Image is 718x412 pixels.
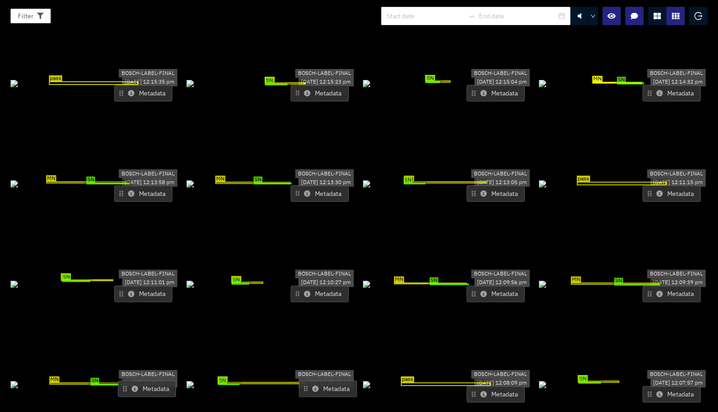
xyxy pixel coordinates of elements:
div: [DATE] 12:11:01 pm [122,278,177,287]
span: MN [218,376,228,383]
button: Metadata [299,380,357,397]
div: BOSCH-LABEL-FINAL [471,270,530,279]
input: Start date [387,11,464,21]
div: BOSCH-LABEL-FINAL [647,69,706,78]
span: Filter [18,11,33,21]
div: BOSCH-LABEL-FINAL [295,270,354,279]
div: [DATE] 12:07:57 pm [650,379,706,387]
div: [DATE] 12:13:05 pm [474,178,530,187]
span: MN [61,274,71,280]
span: MN [394,276,404,283]
button: Metadata [643,285,701,302]
div: [DATE] 12:11:15 pm [650,178,706,187]
div: [DATE] 12:15:23 pm [298,78,354,86]
div: BOSCH-LABEL-FINAL [295,169,354,178]
span: SN [86,177,95,183]
span: pass [49,75,62,82]
span: MN [592,76,602,82]
div: BOSCH-LABEL-FINAL [647,169,706,178]
button: Metadata [467,386,525,402]
div: BOSCH-LABEL-FINAL [471,169,530,178]
button: Metadata [114,185,172,202]
div: [DATE] 12:10:27 pm [298,278,354,287]
div: [DATE] 12:09:23 pm [122,379,177,387]
span: MN [578,375,588,381]
button: Metadata [643,386,701,402]
button: Metadata [291,285,349,302]
input: End date [479,11,557,21]
button: Metadata [643,185,701,202]
div: BOSCH-LABEL-FINAL [295,370,354,379]
div: [DATE] 12:09:39 pm [650,278,706,287]
span: SN [617,77,626,83]
span: down [590,14,596,19]
span: SN [90,378,99,384]
button: Metadata [291,85,349,101]
button: Metadata [118,380,176,397]
span: to [468,12,475,20]
span: MN [46,175,56,182]
span: SN [579,376,587,382]
button: Metadata [291,185,349,202]
button: Metadata [643,85,701,101]
div: BOSCH-LABEL-FINAL [471,69,530,78]
span: SN [426,75,435,82]
div: BOSCH-LABEL-FINAL [119,370,177,379]
div: BOSCH-LABEL-FINAL [647,270,706,279]
button: Metadata [114,85,172,101]
div: [DATE] 12:09:56 pm [474,278,530,287]
div: BOSCH-LABEL-FINAL [647,370,706,379]
div: [DATE] 12:15:04 pm [474,78,530,86]
span: MN [265,77,275,83]
span: SN [614,278,623,284]
span: SN [218,378,227,384]
span: pass [401,376,414,383]
div: [DATE] 12:08:58 pm [298,379,354,387]
span: SN [254,177,262,183]
button: Metadata [467,185,525,202]
div: BOSCH-LABEL-FINAL [119,169,177,178]
span: MN [425,75,435,81]
div: [DATE] 12:14:32 pm [650,78,706,86]
button: Metadata [114,285,172,302]
div: [DATE] 12:08:09 pm [474,379,530,387]
button: Metadata [467,285,525,302]
div: BOSCH-LABEL-FINAL [471,370,530,379]
div: BOSCH-LABEL-FINAL [119,69,177,78]
span: SN [232,277,240,283]
div: [DATE] 12:13:58 pm [122,178,177,187]
div: [DATE] 12:13:30 pm [298,178,354,187]
div: BOSCH-LABEL-FINAL [295,69,354,78]
span: MN [571,276,581,283]
span: MN [49,377,59,383]
span: MN [215,176,225,182]
span: SN [265,78,274,84]
button: Filter [11,9,51,23]
span: SN [62,275,71,281]
span: SN [404,177,412,183]
span: pass [577,175,590,182]
span: logout [694,12,702,20]
div: BOSCH-LABEL-FINAL [119,270,177,279]
span: swap-right [468,12,475,20]
div: [DATE] 12:15:35 pm [122,78,177,86]
span: SN [430,278,438,284]
button: Metadata [467,85,525,101]
span: MN [404,175,414,182]
span: MN [231,276,241,283]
